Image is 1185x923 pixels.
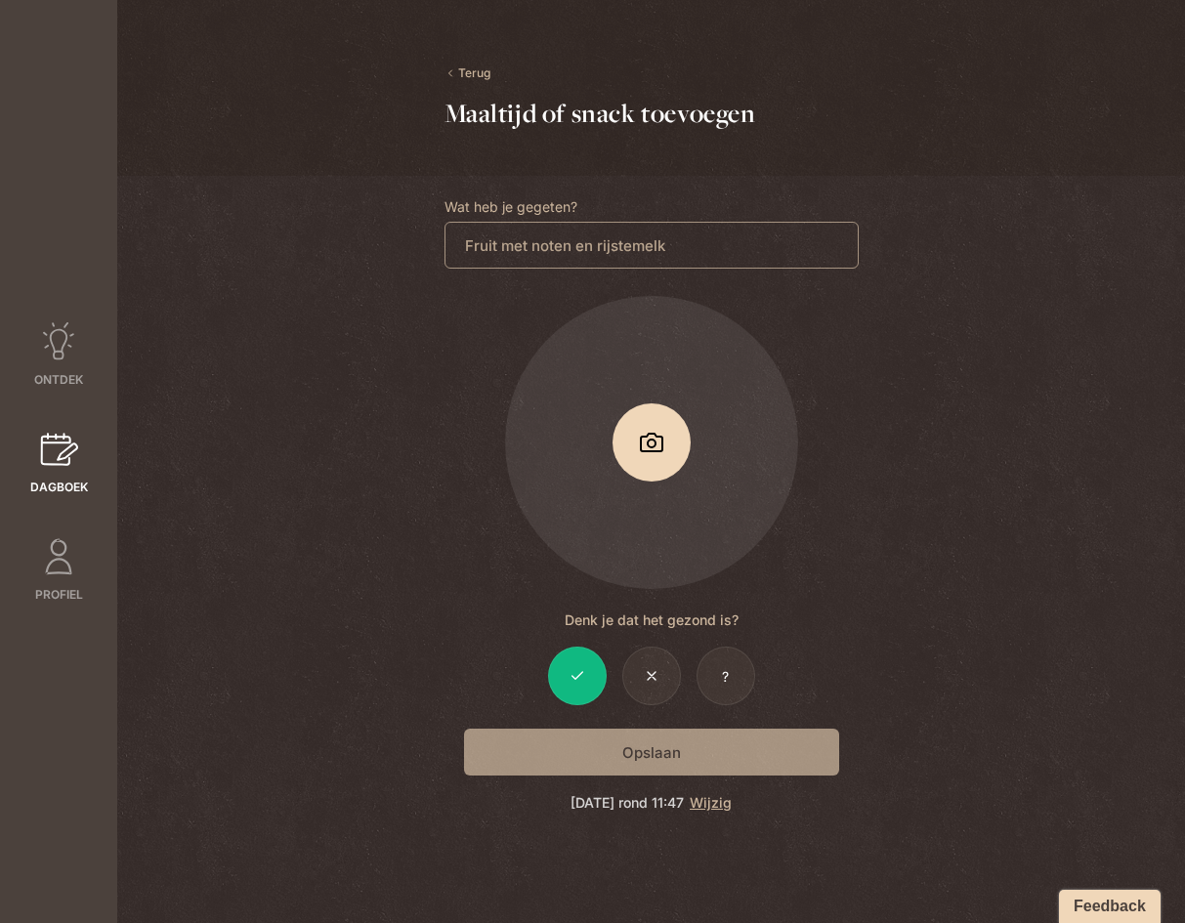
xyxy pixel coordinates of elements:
span: ? [722,665,729,688]
span: Denk je dat het gezond is? [565,608,739,631]
label: Wat heb je gegeten? [444,195,859,218]
a: Wijzig [690,794,732,811]
span: Profiel [35,586,83,604]
p: [DATE] rond 11:47 [444,791,859,814]
h1: Maaltijd of snack toevoegen [444,98,859,128]
iframe: Ybug feedback widget [1049,884,1170,923]
span: Foto [505,296,798,589]
input: Bijv. Fruit met melk en granola [444,222,859,269]
span: Dagboek [30,479,88,496]
a: Terug [444,64,490,82]
span: Ontdek [34,371,83,389]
